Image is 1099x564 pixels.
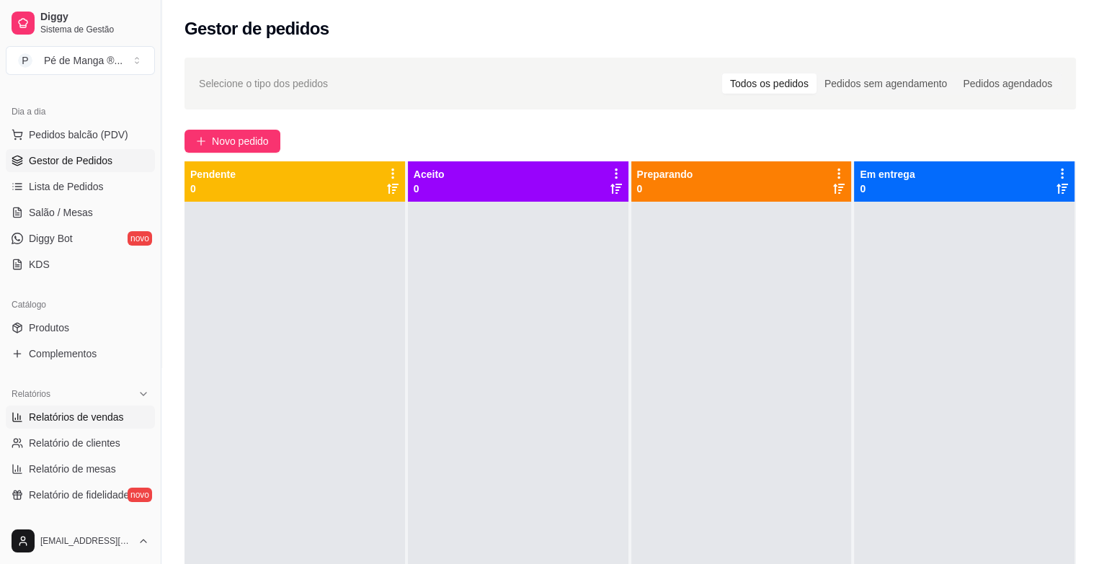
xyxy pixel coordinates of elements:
span: KDS [29,257,50,272]
span: Relatório de clientes [29,436,120,450]
p: Em entrega [860,167,915,182]
div: Dia a dia [6,100,155,123]
span: Relatórios [12,388,50,400]
button: Novo pedido [184,130,280,153]
a: KDS [6,253,155,276]
a: Gestor de Pedidos [6,149,155,172]
a: Complementos [6,342,155,365]
span: [EMAIL_ADDRESS][DOMAIN_NAME] [40,535,132,547]
span: Produtos [29,321,69,335]
a: Relatório de mesas [6,457,155,480]
a: Relatório de fidelidadenovo [6,483,155,506]
div: Pedidos sem agendamento [817,73,955,94]
p: 0 [414,182,445,196]
span: Relatórios de vendas [29,410,124,424]
a: Lista de Pedidos [6,175,155,198]
button: [EMAIL_ADDRESS][DOMAIN_NAME] [6,524,155,558]
span: Diggy Bot [29,231,73,246]
span: Complementos [29,346,97,361]
span: Gestor de Pedidos [29,153,112,168]
a: Relatório de clientes [6,431,155,455]
p: Aceito [414,167,445,182]
p: 0 [190,182,236,196]
span: Relatório de fidelidade [29,488,129,502]
span: P [18,53,32,68]
span: Lista de Pedidos [29,179,104,194]
a: DiggySistema de Gestão [6,6,155,40]
p: Pendente [190,167,236,182]
div: Catálogo [6,293,155,316]
button: Pedidos balcão (PDV) [6,123,155,146]
button: Select a team [6,46,155,75]
a: Relatórios de vendas [6,406,155,429]
p: Preparando [637,167,693,182]
a: Produtos [6,316,155,339]
span: Pedidos balcão (PDV) [29,127,128,142]
div: Pedidos agendados [955,73,1060,94]
p: 0 [637,182,693,196]
div: Pé de Manga ® ... [44,53,123,68]
a: Salão / Mesas [6,201,155,224]
span: Selecione o tipo dos pedidos [199,76,328,91]
a: Diggy Botnovo [6,227,155,250]
span: Relatório de mesas [29,462,116,476]
div: Todos os pedidos [722,73,817,94]
span: Diggy [40,11,149,24]
h2: Gestor de pedidos [184,17,329,40]
span: Novo pedido [212,133,269,149]
p: 0 [860,182,915,196]
span: plus [196,136,206,146]
span: Sistema de Gestão [40,24,149,35]
span: Salão / Mesas [29,205,93,220]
